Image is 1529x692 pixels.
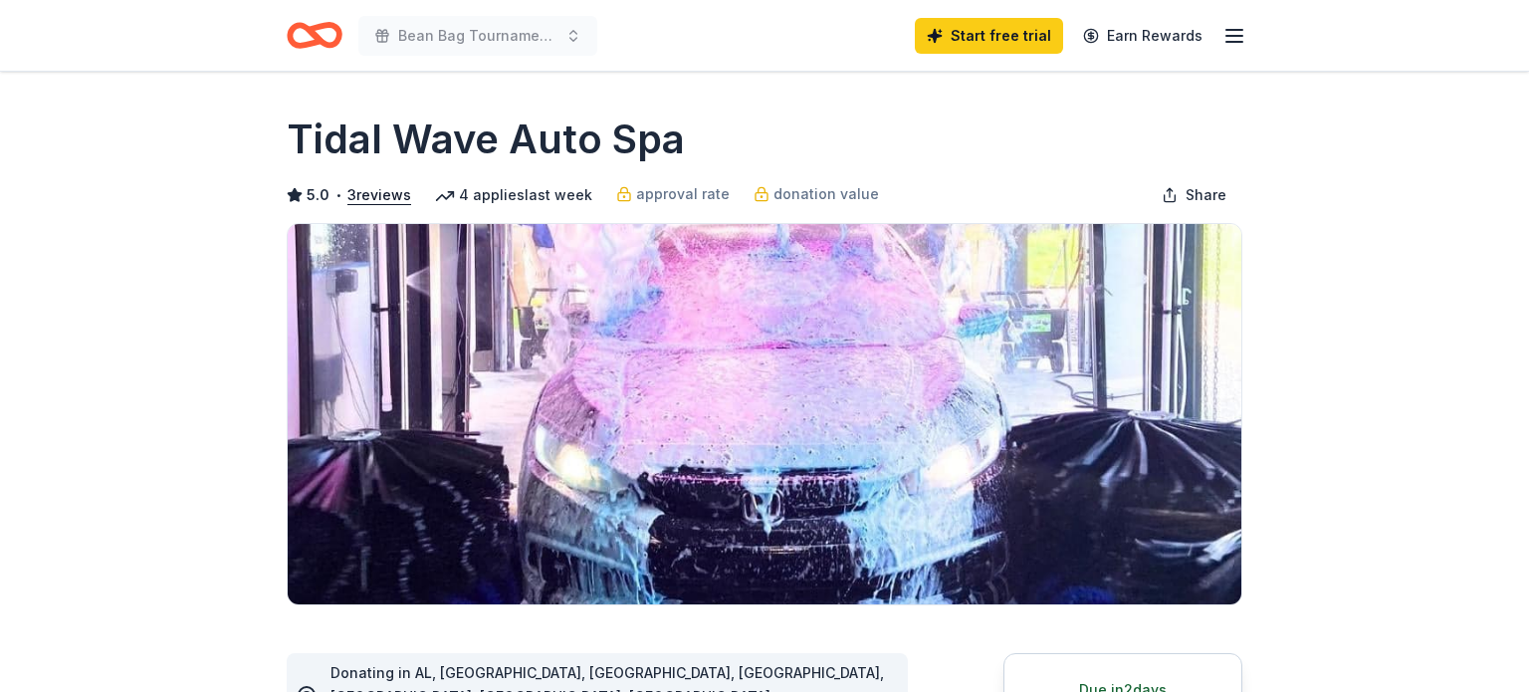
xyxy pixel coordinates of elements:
[435,183,592,207] div: 4 applies last week
[307,183,329,207] span: 5.0
[358,16,597,56] button: Bean Bag Tournament for Step up for Down Syndrome walk
[1186,183,1226,207] span: Share
[616,182,730,206] a: approval rate
[287,112,685,167] h1: Tidal Wave Auto Spa
[915,18,1063,54] a: Start free trial
[1071,18,1214,54] a: Earn Rewards
[773,182,879,206] span: donation value
[288,224,1241,604] img: Image for Tidal Wave Auto Spa
[287,12,342,59] a: Home
[347,183,411,207] button: 3reviews
[335,187,342,203] span: •
[1146,175,1242,215] button: Share
[398,24,557,48] span: Bean Bag Tournament for Step up for Down Syndrome walk
[636,182,730,206] span: approval rate
[754,182,879,206] a: donation value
